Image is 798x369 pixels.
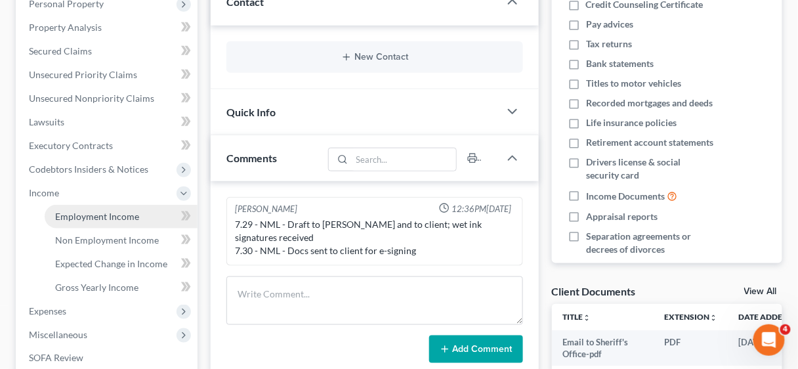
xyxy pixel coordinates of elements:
[29,22,102,33] span: Property Analysis
[562,312,591,322] a: Titleunfold_more
[45,205,198,228] a: Employment Income
[583,314,591,322] i: unfold_more
[29,93,154,104] span: Unsecured Nonpriority Claims
[586,116,677,129] span: Life insurance policies
[55,211,139,222] span: Employment Income
[226,106,276,118] span: Quick Info
[452,203,512,215] span: 12:36PM[DATE]
[45,276,198,299] a: Gross Yearly Income
[18,63,198,87] a: Unsecured Priority Claims
[29,69,137,80] span: Unsecured Priority Claims
[552,284,636,298] div: Client Documents
[586,77,681,90] span: Titles to motor vehicles
[352,148,456,171] input: Search...
[29,329,87,340] span: Miscellaneous
[586,37,632,51] span: Tax returns
[55,282,138,293] span: Gross Yearly Income
[586,230,713,256] span: Separation agreements or decrees of divorces
[18,87,198,110] a: Unsecured Nonpriority Claims
[45,252,198,276] a: Expected Change in Income
[709,314,717,322] i: unfold_more
[29,163,148,175] span: Codebtors Insiders & Notices
[45,228,198,252] a: Non Employment Income
[29,140,113,151] span: Executory Contracts
[226,152,277,164] span: Comments
[29,353,83,364] span: SOFA Review
[552,330,654,366] td: Email to Sheriff's Office-pdf
[586,136,713,149] span: Retirement account statements
[237,52,513,62] button: New Contact
[654,330,728,366] td: PDF
[235,203,297,215] div: [PERSON_NAME]
[664,312,717,322] a: Extensionunfold_more
[18,134,198,158] a: Executory Contracts
[18,39,198,63] a: Secured Claims
[29,305,66,316] span: Expenses
[744,287,777,296] a: View All
[586,57,654,70] span: Bank statements
[18,16,198,39] a: Property Analysis
[55,234,159,246] span: Non Employment Income
[18,110,198,134] a: Lawsuits
[29,187,59,198] span: Income
[29,116,64,127] span: Lawsuits
[29,45,92,56] span: Secured Claims
[753,324,785,356] iframe: Intercom live chat
[586,97,713,110] span: Recorded mortgages and deeds
[780,324,791,335] span: 4
[55,258,167,269] span: Expected Change in Income
[586,18,633,31] span: Pay advices
[586,210,658,223] span: Appraisal reports
[235,218,514,257] div: 7.29 - NML - Draft to [PERSON_NAME] and to client; wet ink signatures received 7.30 - NML - Docs ...
[738,312,797,322] a: Date Added expand_more
[586,190,665,203] span: Income Documents
[429,336,523,363] button: Add Comment
[586,156,713,182] span: Drivers license & social security card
